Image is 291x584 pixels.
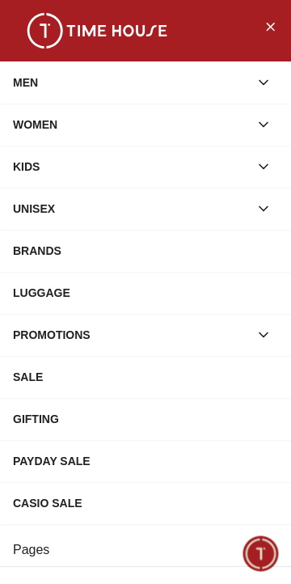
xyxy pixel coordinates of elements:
div: MEN [13,68,249,97]
div: PROMOTIONS [13,320,249,349]
div: Chat Widget [243,536,279,572]
button: Close Menu [257,13,283,39]
div: KIDS [13,152,249,181]
div: CASIO SALE [13,489,278,518]
img: ... [16,13,178,49]
div: SALE [13,362,278,391]
div: UNISEX [13,194,249,223]
div: PAYDAY SALE [13,446,278,476]
div: WOMEN [13,110,249,139]
div: GIFTING [13,404,278,434]
div: BRANDS [13,236,278,265]
div: LUGGAGE [13,278,278,307]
